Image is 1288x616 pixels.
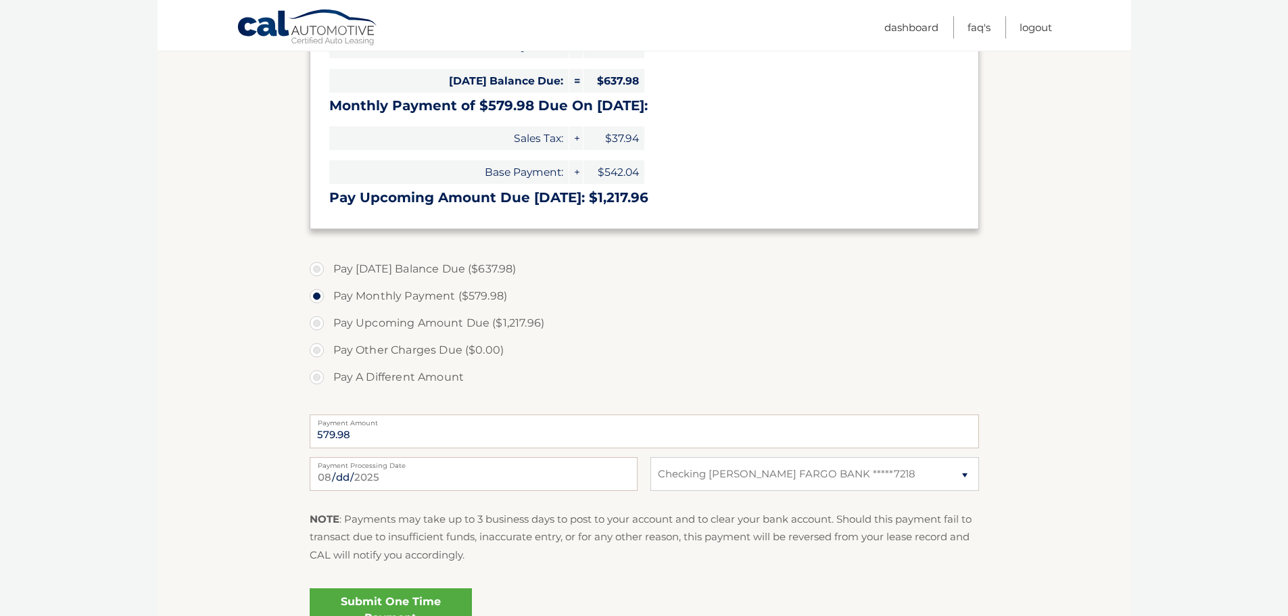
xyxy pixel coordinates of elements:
label: Pay Upcoming Amount Due ($1,217.96) [310,310,979,337]
a: FAQ's [968,16,991,39]
label: Pay [DATE] Balance Due ($637.98) [310,256,979,283]
span: Sales Tax: [329,126,569,150]
input: Payment Date [310,457,638,491]
label: Pay A Different Amount [310,364,979,391]
span: [DATE] Balance Due: [329,69,569,93]
span: + [569,126,583,150]
a: Cal Automotive [237,9,379,48]
span: $37.94 [583,126,644,150]
a: Dashboard [884,16,938,39]
label: Payment Processing Date [310,457,638,468]
p: : Payments may take up to 3 business days to post to your account and to clear your bank account.... [310,511,979,564]
h3: Pay Upcoming Amount Due [DATE]: $1,217.96 [329,189,959,206]
label: Pay Other Charges Due ($0.00) [310,337,979,364]
a: Logout [1020,16,1052,39]
label: Payment Amount [310,414,979,425]
span: + [569,160,583,184]
span: $542.04 [583,160,644,184]
strong: NOTE [310,513,339,525]
label: Pay Monthly Payment ($579.98) [310,283,979,310]
input: Payment Amount [310,414,979,448]
h3: Monthly Payment of $579.98 Due On [DATE]: [329,97,959,114]
span: $637.98 [583,69,644,93]
span: Base Payment: [329,160,569,184]
span: = [569,69,583,93]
